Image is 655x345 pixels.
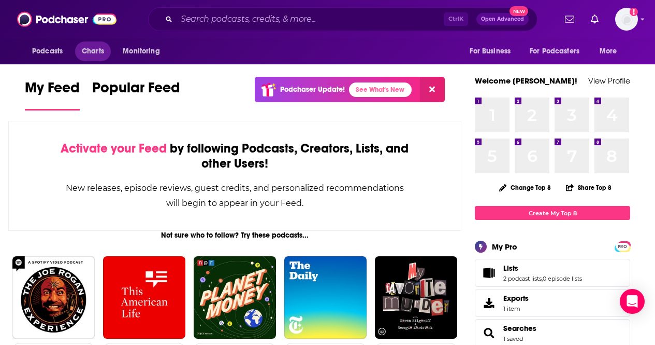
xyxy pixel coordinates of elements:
img: Podchaser - Follow, Share and Rate Podcasts [17,9,117,29]
a: Lists [503,264,582,273]
div: by following Podcasts, Creators, Lists, and other Users! [61,141,409,171]
a: Searches [478,326,499,340]
img: User Profile [615,8,638,31]
a: PRO [616,242,629,250]
a: View Profile [588,76,630,86]
div: Search podcasts, credits, & more... [148,7,537,31]
span: For Business [470,44,511,59]
img: Planet Money [194,256,276,339]
button: open menu [25,42,76,61]
span: Popular Feed [92,79,180,103]
button: open menu [592,42,630,61]
span: Exports [478,296,499,310]
a: 2 podcast lists [503,275,542,282]
span: Charts [82,44,104,59]
button: open menu [523,42,594,61]
button: open menu [462,42,523,61]
span: Monitoring [123,44,159,59]
p: Podchaser Update! [280,85,345,94]
span: 1 item [503,305,529,312]
span: , [542,275,543,282]
img: My Favorite Murder with Karen Kilgariff and Georgia Hardstark [375,256,457,339]
a: Searches [503,324,536,333]
span: More [600,44,617,59]
span: Lists [475,259,630,287]
button: Show profile menu [615,8,638,31]
button: Open AdvancedNew [476,13,529,25]
span: New [510,6,528,16]
div: New releases, episode reviews, guest credits, and personalized recommendations will begin to appe... [61,181,409,211]
span: Exports [503,294,529,303]
button: Share Top 8 [565,177,612,198]
span: Ctrl K [444,12,468,26]
div: My Pro [492,242,517,252]
button: open menu [115,42,173,61]
span: My Feed [25,79,80,103]
a: Create My Top 8 [475,206,630,220]
a: My Feed [25,79,80,111]
span: For Podcasters [530,44,579,59]
a: 0 episode lists [543,275,582,282]
svg: Add a profile image [630,8,638,16]
span: Lists [503,264,518,273]
img: This American Life [103,256,185,339]
div: Open Intercom Messenger [620,289,645,314]
img: The Daily [284,256,367,339]
a: Welcome [PERSON_NAME]! [475,76,577,86]
input: Search podcasts, credits, & more... [177,11,444,27]
a: 1 saved [503,335,523,342]
a: Popular Feed [92,79,180,111]
a: See What's New [349,82,412,97]
span: Logged in as BrunswickDigital [615,8,638,31]
img: The Joe Rogan Experience [12,256,95,339]
a: Show notifications dropdown [587,10,603,28]
span: Open Advanced [481,17,524,22]
span: Activate your Feed [61,141,167,156]
div: Not sure who to follow? Try these podcasts... [8,231,461,240]
span: Podcasts [32,44,63,59]
a: Show notifications dropdown [561,10,578,28]
a: Exports [475,289,630,317]
a: Lists [478,266,499,280]
button: Change Top 8 [493,181,557,194]
a: Charts [75,42,110,61]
